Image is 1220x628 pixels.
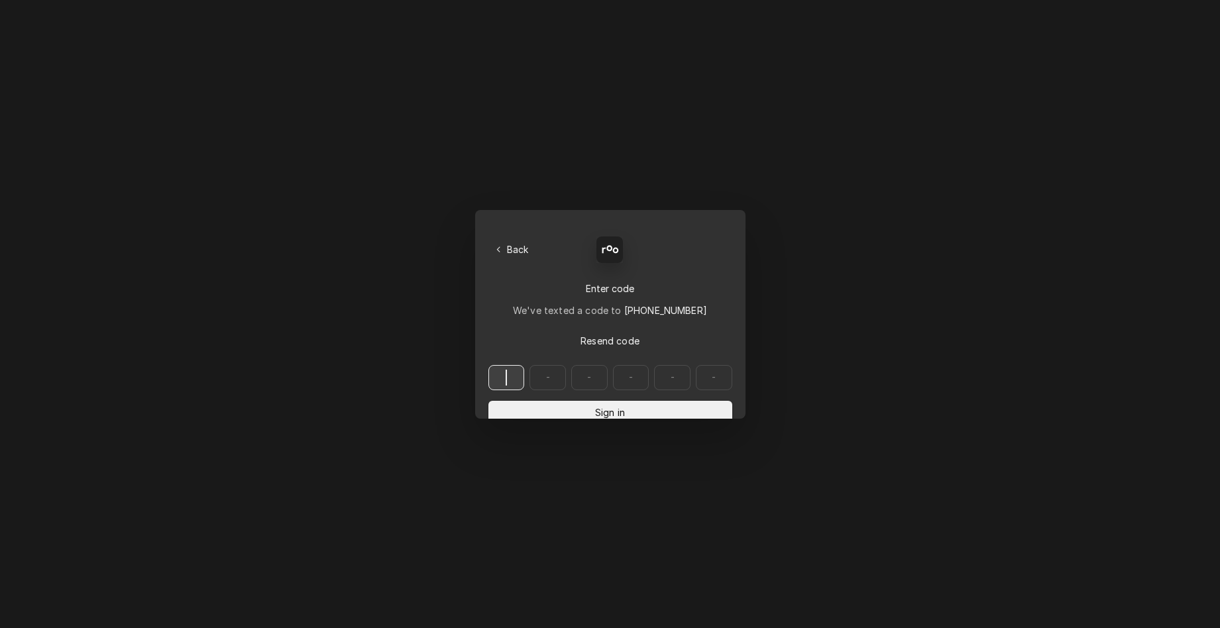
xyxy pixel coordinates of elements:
span: Sign in [592,405,628,419]
button: Resend code [488,329,732,353]
div: Enter code [488,282,732,295]
span: Resend code [578,334,642,348]
button: Sign in [488,401,732,425]
div: We've texted a code [513,303,707,317]
span: [PHONE_NUMBER] [624,305,707,316]
button: Back [488,240,537,259]
span: Back [504,242,531,256]
span: to [611,305,707,316]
